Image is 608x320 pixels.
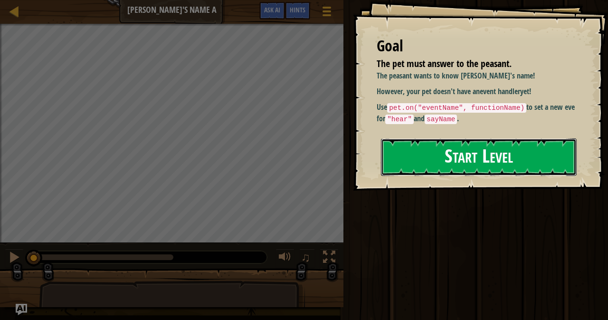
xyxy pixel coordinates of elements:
[381,138,577,176] button: Start Level
[315,2,339,24] button: Show game menu
[377,86,582,97] p: However, your pet doesn't have an yet!
[365,57,572,71] li: The pet must answer to the peasant.
[377,57,512,70] span: The pet must answer to the peasant.
[5,249,24,268] button: Ctrl + P: Pause
[301,250,311,264] span: ♫
[377,35,575,57] div: Goal
[387,103,526,113] code: pet.on("eventName", functionName)
[290,5,305,14] span: Hints
[264,5,280,14] span: Ask AI
[480,86,520,97] strong: event handler
[16,304,27,315] button: Ask AI
[377,102,582,124] p: Use to set a new event for and .
[299,249,315,268] button: ♫
[377,70,582,81] p: The peasant wants to know [PERSON_NAME]'s name!
[259,2,285,19] button: Ask AI
[275,249,294,268] button: Adjust volume
[425,115,457,124] code: sayName
[385,115,414,124] code: "hear"
[320,249,339,268] button: Toggle fullscreen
